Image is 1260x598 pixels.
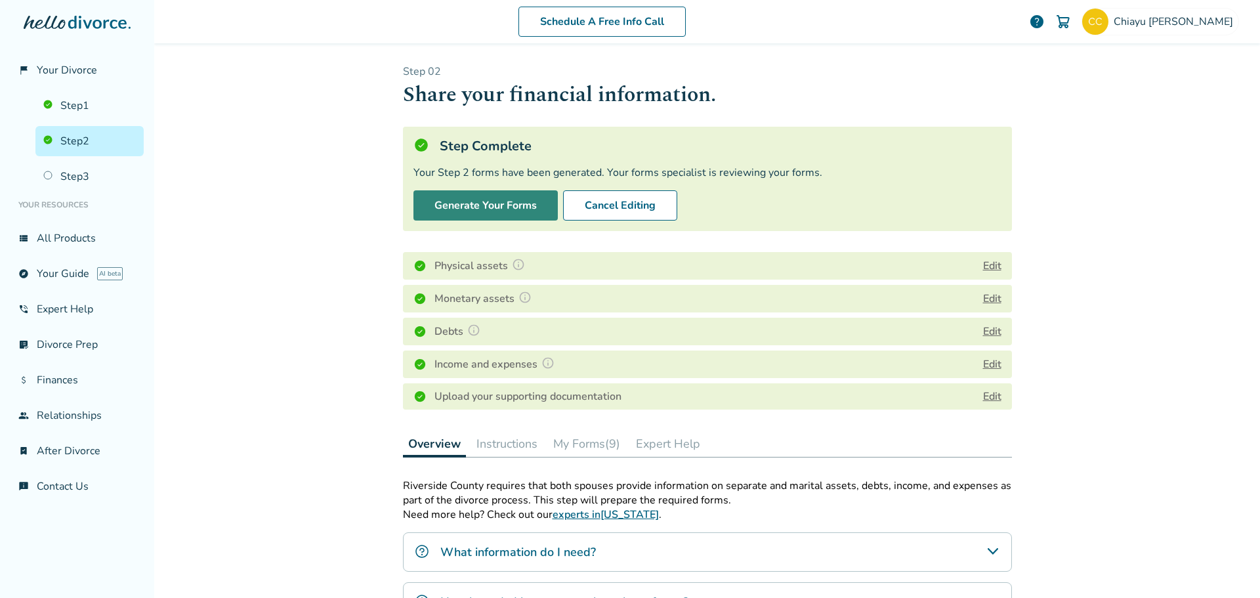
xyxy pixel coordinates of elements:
[18,481,29,492] span: chat_info
[548,431,625,457] button: My Forms(9)
[983,324,1001,339] button: Edit
[403,479,1012,507] p: Riverside County requires that both spouses provide information on separate and marital assets, d...
[35,126,144,156] a: Step2
[563,190,677,221] button: Cancel Editing
[1194,535,1260,598] iframe: Chat Widget
[434,257,529,274] h4: Physical assets
[553,507,659,522] a: experts in[US_STATE]
[413,325,427,338] img: Completed
[18,65,29,75] span: flag_2
[440,544,596,561] h4: What information do I need?
[512,258,525,271] img: Question Mark
[35,91,144,121] a: Step1
[413,292,427,305] img: Completed
[983,389,1001,404] a: Edit
[518,7,686,37] a: Schedule A Free Info Call
[18,268,29,279] span: explore
[10,400,144,431] a: groupRelationships
[18,410,29,421] span: group
[403,507,1012,522] p: Need more help? Check out our .
[467,324,480,337] img: Question Mark
[10,365,144,395] a: attach_moneyFinances
[434,323,484,340] h4: Debts
[10,294,144,324] a: phone_in_talkExpert Help
[403,431,466,458] button: Overview
[413,259,427,272] img: Completed
[414,544,430,559] img: What information do I need?
[1029,14,1045,30] a: help
[1114,14,1238,29] span: Chiayu [PERSON_NAME]
[471,431,543,457] button: Instructions
[1055,14,1071,30] img: Cart
[434,356,558,373] h4: Income and expenses
[18,233,29,244] span: view_list
[434,290,535,307] h4: Monetary assets
[18,375,29,385] span: attach_money
[10,259,144,289] a: exploreYour GuideAI beta
[518,291,532,304] img: Question Mark
[413,358,427,371] img: Completed
[10,55,144,85] a: flag_2Your Divorce
[413,190,558,221] button: Generate Your Forms
[10,330,144,360] a: list_alt_checkDivorce Prep
[403,64,1012,79] p: Step 0 2
[18,446,29,456] span: bookmark_check
[97,267,123,280] span: AI beta
[10,223,144,253] a: view_listAll Products
[403,532,1012,572] div: What information do I need?
[10,192,144,218] li: Your Resources
[413,165,1001,180] div: Your Step 2 forms have been generated. Your forms specialist is reviewing your forms.
[10,436,144,466] a: bookmark_checkAfter Divorce
[413,390,427,403] img: Completed
[18,339,29,350] span: list_alt_check
[983,291,1001,307] button: Edit
[440,137,532,155] h5: Step Complete
[35,161,144,192] a: Step3
[18,304,29,314] span: phone_in_talk
[403,79,1012,111] h1: Share your financial information.
[37,63,97,77] span: Your Divorce
[631,431,705,457] button: Expert Help
[541,356,555,370] img: Question Mark
[10,471,144,502] a: chat_infoContact Us
[1082,9,1108,35] img: cc6000@hotmail.com
[983,258,1001,274] button: Edit
[434,389,621,404] h4: Upload your supporting documentation
[983,356,1001,372] button: Edit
